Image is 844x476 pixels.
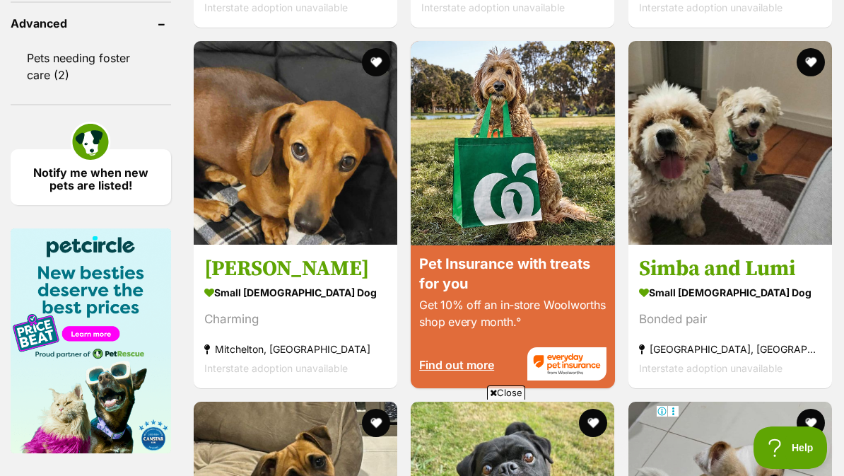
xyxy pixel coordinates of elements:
header: Advanced [11,17,171,30]
span: Interstate adoption unavailable [421,1,565,13]
iframe: Help Scout Beacon - Open [754,426,830,469]
iframe: Advertisement [165,405,679,469]
button: favourite [797,48,825,76]
span: Interstate adoption unavailable [639,362,783,374]
button: favourite [362,48,390,76]
img: Winston - Dachshund (Miniature Smooth Haired) Dog [194,41,397,245]
div: Bonded pair [639,310,821,329]
img: layer.png [1,1,686,178]
h3: Simba and Lumi [639,255,821,282]
button: favourite [797,409,825,437]
img: Pet Circle promo banner [11,228,171,453]
strong: small [DEMOGRAPHIC_DATA] Dog [639,282,821,303]
img: Simba and Lumi - Cavalier King Charles Spaniel x Poodle x West Highland White Terrier Dog [628,41,832,245]
strong: [GEOGRAPHIC_DATA], [GEOGRAPHIC_DATA] [639,339,821,359]
span: Interstate adoption unavailable [204,362,348,374]
span: Close [487,385,525,400]
a: [PERSON_NAME] small [DEMOGRAPHIC_DATA] Dog Charming Mitchelton, [GEOGRAPHIC_DATA] Interstate adop... [194,245,397,388]
strong: small [DEMOGRAPHIC_DATA] Dog [204,282,387,303]
a: Notify me when new pets are listed! [11,149,171,205]
img: adc.png [102,1,112,11]
span: Interstate adoption unavailable [204,1,348,13]
span: Interstate adoption unavailable [639,1,783,13]
h3: [PERSON_NAME] [204,255,387,282]
strong: Mitchelton, [GEOGRAPHIC_DATA] [204,339,387,359]
div: Charming [204,310,387,329]
a: Simba and Lumi small [DEMOGRAPHIC_DATA] Dog Bonded pair [GEOGRAPHIC_DATA], [GEOGRAPHIC_DATA] Inte... [628,245,832,388]
a: Pets needing foster care (2) [11,43,171,90]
